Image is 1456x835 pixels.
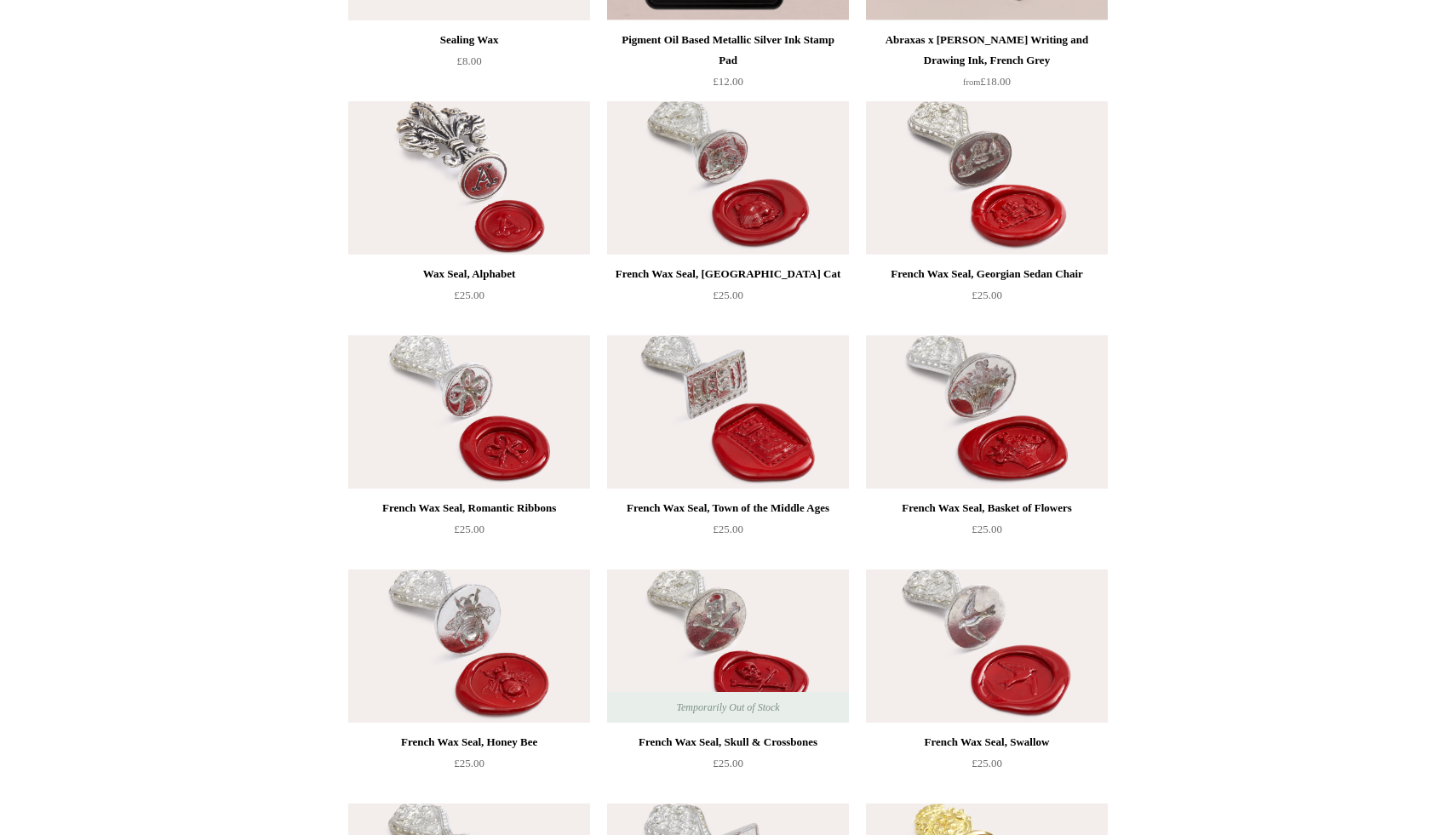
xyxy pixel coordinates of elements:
div: Abraxas x [PERSON_NAME] Writing and Drawing Ink, French Grey [870,30,1103,71]
div: French Wax Seal, Basket of Flowers [870,498,1103,518]
a: French Wax Seal, Swallow £25.00 [866,732,1108,802]
a: French Wax Seal, Town of the Middle Ages £25.00 [607,498,849,568]
span: £25.00 [713,523,743,535]
div: French Wax Seal, Romantic Ribbons [353,498,586,518]
a: French Wax Seal, Basket of Flowers £25.00 [866,498,1108,568]
div: Sealing Wax [353,30,586,50]
img: French Wax Seal, Honey Bee [348,569,590,723]
img: Wax Seal, Alphabet [348,101,590,255]
a: French Wax Seal, Romantic Ribbons French Wax Seal, Romantic Ribbons [348,335,590,489]
span: £18.00 [963,75,1011,88]
a: French Wax Seal, Georgian Sedan Chair French Wax Seal, Georgian Sedan Chair [866,101,1108,255]
div: Wax Seal, Alphabet [353,264,586,284]
a: Wax Seal, Alphabet £25.00 [348,264,590,334]
a: Sealing Wax £8.00 [348,30,590,100]
span: £25.00 [972,757,1002,769]
span: £25.00 [713,757,743,769]
img: French Wax Seal, Swallow [866,569,1108,723]
span: from [963,77,980,87]
a: Wax Seal, Alphabet Wax Seal, Alphabet [348,101,590,255]
div: French Wax Seal, [GEOGRAPHIC_DATA] Cat [611,264,845,284]
a: French Wax Seal, [GEOGRAPHIC_DATA] Cat £25.00 [607,264,849,334]
img: French Wax Seal, Skull & Crossbones [607,569,849,723]
a: French Wax Seal, Honey Bee £25.00 [348,732,590,802]
div: French Wax Seal, Swallow [870,732,1103,752]
div: French Wax Seal, Skull & Crossbones [611,732,845,752]
a: French Wax Seal, Honey Bee French Wax Seal, Honey Bee [348,569,590,723]
span: £25.00 [454,289,484,301]
span: £25.00 [713,289,743,301]
a: French Wax Seal, Swallow French Wax Seal, Swallow [866,569,1108,723]
a: Abraxas x [PERSON_NAME] Writing and Drawing Ink, French Grey from£18.00 [866,30,1108,100]
a: French Wax Seal, Cheshire Cat French Wax Seal, Cheshire Cat [607,101,849,255]
img: French Wax Seal, Romantic Ribbons [348,335,590,489]
span: £8.00 [456,54,481,67]
span: £12.00 [713,75,743,88]
div: French Wax Seal, Honey Bee [353,732,586,752]
a: French Wax Seal, Romantic Ribbons £25.00 [348,498,590,568]
span: £25.00 [454,757,484,769]
span: £25.00 [454,523,484,535]
a: French Wax Seal, Skull & Crossbones £25.00 [607,732,849,802]
span: £25.00 [972,289,1002,301]
div: French Wax Seal, Town of the Middle Ages [611,498,845,518]
img: French Wax Seal, Town of the Middle Ages [607,335,849,489]
div: Pigment Oil Based Metallic Silver Ink Stamp Pad [611,30,845,71]
a: French Wax Seal, Town of the Middle Ages French Wax Seal, Town of the Middle Ages [607,335,849,489]
span: £25.00 [972,523,1002,535]
img: French Wax Seal, Georgian Sedan Chair [866,101,1108,255]
div: French Wax Seal, Georgian Sedan Chair [870,264,1103,284]
img: French Wax Seal, Basket of Flowers [866,335,1108,489]
span: Temporarily Out of Stock [659,692,796,723]
img: French Wax Seal, Cheshire Cat [607,101,849,255]
a: Pigment Oil Based Metallic Silver Ink Stamp Pad £12.00 [607,30,849,100]
a: French Wax Seal, Skull & Crossbones French Wax Seal, Skull & Crossbones Temporarily Out of Stock [607,569,849,723]
a: French Wax Seal, Basket of Flowers French Wax Seal, Basket of Flowers [866,335,1108,489]
a: French Wax Seal, Georgian Sedan Chair £25.00 [866,264,1108,334]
